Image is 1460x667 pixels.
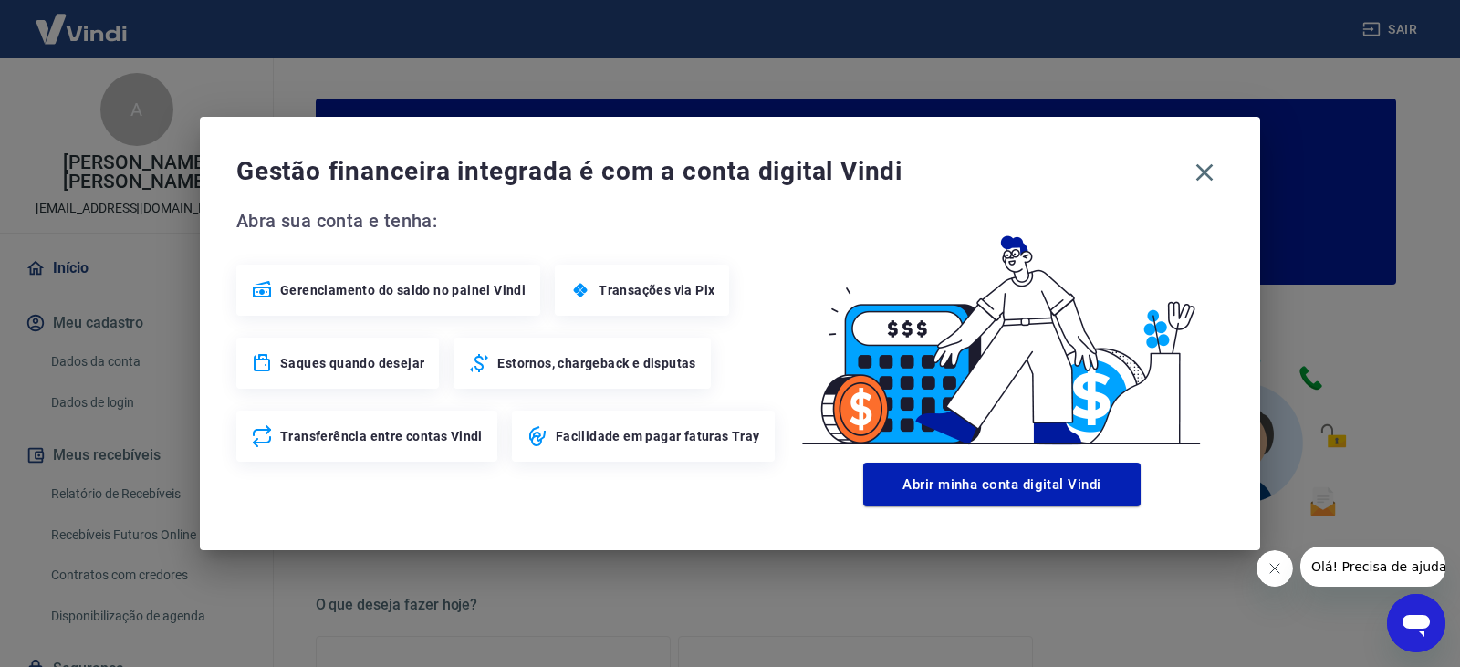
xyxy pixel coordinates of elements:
img: Good Billing [780,206,1224,455]
button: Abrir minha conta digital Vindi [863,463,1141,506]
span: Olá! Precisa de ajuda? [11,13,153,27]
iframe: Fechar mensagem [1257,550,1293,587]
span: Estornos, chargeback e disputas [497,354,695,372]
span: Transferência entre contas Vindi [280,427,483,445]
span: Gerenciamento do saldo no painel Vindi [280,281,526,299]
span: Saques quando desejar [280,354,424,372]
span: Abra sua conta e tenha: [236,206,780,235]
iframe: Botão para abrir a janela de mensagens [1387,594,1445,652]
span: Gestão financeira integrada é com a conta digital Vindi [236,153,1185,190]
iframe: Mensagem da empresa [1300,547,1445,587]
span: Facilidade em pagar faturas Tray [556,427,760,445]
span: Transações via Pix [599,281,714,299]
